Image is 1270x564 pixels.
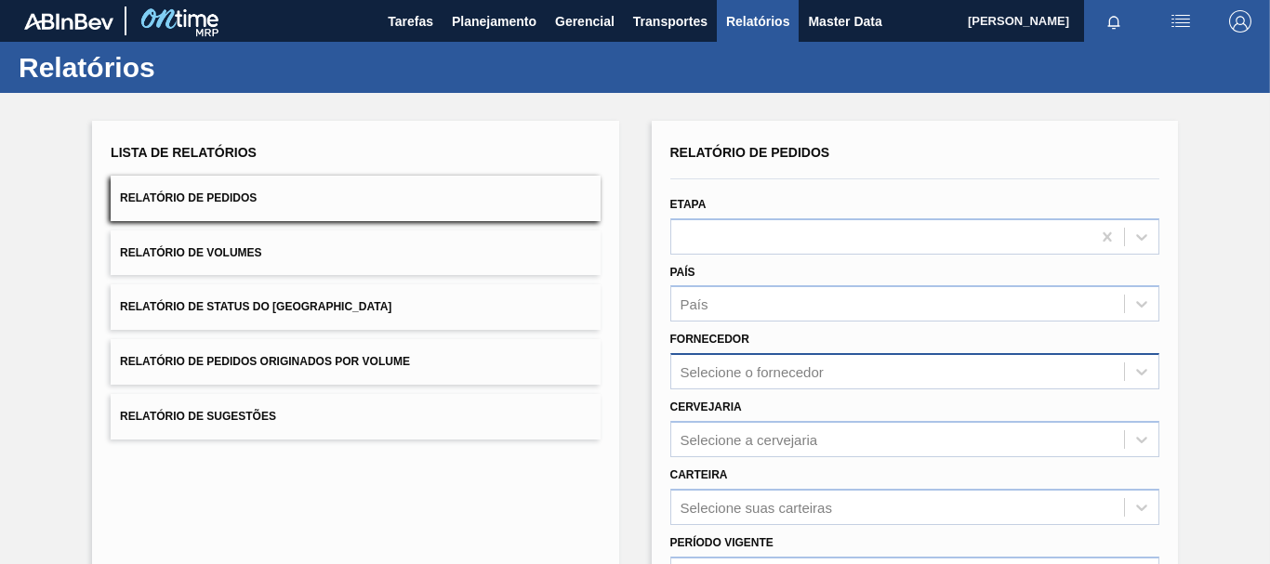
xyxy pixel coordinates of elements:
span: Relatório de Pedidos [670,145,830,160]
span: Relatório de Status do [GEOGRAPHIC_DATA] [120,300,391,313]
label: Cervejaria [670,400,742,413]
span: Transportes [633,10,708,33]
button: Relatório de Status do [GEOGRAPHIC_DATA] [111,284,600,330]
span: Relatório de Pedidos [120,191,257,204]
span: Master Data [808,10,881,33]
span: Relatórios [726,10,789,33]
span: Gerencial [555,10,615,33]
img: userActions [1170,10,1192,33]
div: Selecione a cervejaria [681,431,818,447]
label: Fornecedor [670,333,749,346]
img: Logout [1229,10,1251,33]
span: Lista de Relatórios [111,145,257,160]
span: Planejamento [452,10,536,33]
label: País [670,266,695,279]
button: Relatório de Pedidos [111,176,600,221]
span: Relatório de Volumes [120,246,261,259]
img: TNhmsLtSVTkK8tSr43FrP2fwEKptu5GPRR3wAAAABJRU5ErkJggg== [24,13,113,30]
label: Etapa [670,198,707,211]
button: Relatório de Volumes [111,230,600,276]
span: Tarefas [388,10,433,33]
div: País [681,296,708,312]
button: Relatório de Pedidos Originados por Volume [111,339,600,385]
label: Carteira [670,468,728,481]
span: Relatório de Sugestões [120,410,276,423]
button: Relatório de Sugestões [111,394,600,439]
h1: Relatórios [19,57,349,78]
label: Período Vigente [670,536,774,549]
div: Selecione o fornecedor [681,364,824,380]
span: Relatório de Pedidos Originados por Volume [120,355,410,368]
div: Selecione suas carteiras [681,499,832,515]
button: Notificações [1084,8,1144,34]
